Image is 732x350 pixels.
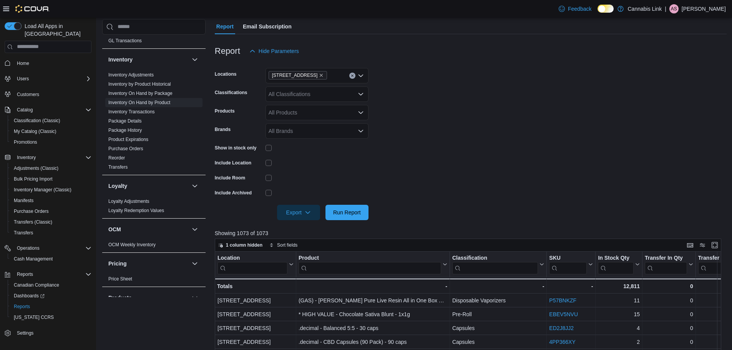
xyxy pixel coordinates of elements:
[215,126,231,133] label: Brands
[14,105,91,114] span: Catalog
[108,109,155,115] span: Inventory Transactions
[358,91,364,97] button: Open list of options
[11,228,36,237] a: Transfers
[452,282,544,291] div: -
[645,310,693,319] div: 0
[108,109,155,114] a: Inventory Transactions
[8,312,95,323] button: [US_STATE] CCRS
[102,274,206,287] div: Pricing
[598,254,640,274] button: In Stock Qty
[11,207,52,216] a: Purchase Orders
[2,89,95,100] button: Customers
[108,100,170,105] a: Inventory On Hand by Product
[645,254,687,274] div: Transfer In Qty
[452,310,544,319] div: Pre-Roll
[452,254,538,262] div: Classification
[8,290,95,301] a: Dashboards
[549,282,593,291] div: -
[2,58,95,69] button: Home
[645,282,693,291] div: 0
[358,128,364,134] button: Open list of options
[108,260,126,267] h3: Pricing
[8,184,95,195] button: Inventory Manager (Classic)
[349,73,355,79] button: Clear input
[14,304,30,310] span: Reports
[11,185,75,194] a: Inventory Manager (Classic)
[11,217,91,227] span: Transfers (Classic)
[108,164,128,170] a: Transfers
[217,254,294,274] button: Location
[698,241,707,250] button: Display options
[11,138,40,147] a: Promotions
[11,196,91,205] span: Manifests
[11,254,56,264] a: Cash Management
[8,254,95,264] button: Cash Management
[14,270,91,279] span: Reports
[269,71,327,80] span: 509 Commissioners Rd W
[14,244,91,253] span: Operations
[14,282,59,288] span: Canadian Compliance
[108,294,189,302] button: Products
[8,206,95,217] button: Purchase Orders
[11,116,91,125] span: Classification (Classic)
[108,81,171,87] span: Inventory by Product Historical
[8,217,95,227] button: Transfers (Classic)
[11,302,91,311] span: Reports
[452,254,544,274] button: Classification
[549,339,576,345] a: 4PP366XY
[14,328,37,338] a: Settings
[108,199,149,204] a: Loyalty Adjustments
[2,105,95,115] button: Catalog
[215,229,727,237] p: Showing 1073 of 1073
[108,182,189,190] button: Loyalty
[102,240,206,252] div: OCM
[549,254,593,274] button: SKU
[14,219,52,225] span: Transfers (Classic)
[11,116,63,125] a: Classification (Classic)
[14,74,91,83] span: Users
[14,139,37,145] span: Promotions
[452,337,544,347] div: Capsules
[11,174,91,184] span: Bulk Pricing Import
[108,155,125,161] a: Reorder
[598,323,640,333] div: 4
[11,207,91,216] span: Purchase Orders
[190,55,199,64] button: Inventory
[108,137,148,142] a: Product Expirations
[215,145,257,151] label: Show in stock only
[14,153,39,162] button: Inventory
[17,91,39,98] span: Customers
[14,58,91,68] span: Home
[627,4,662,13] p: Cannabis Link
[299,254,441,262] div: Product
[11,280,62,290] a: Canadian Compliance
[682,4,726,13] p: [PERSON_NAME]
[215,46,240,56] h3: Report
[190,225,199,234] button: OCM
[11,313,91,322] span: Washington CCRS
[645,337,693,347] div: 0
[14,270,36,279] button: Reports
[14,328,91,338] span: Settings
[452,296,544,305] div: Disposable Vaporizers
[108,118,142,124] a: Package Details
[108,208,164,213] a: Loyalty Redemption Values
[108,182,127,190] h3: Loyalty
[8,126,95,137] button: My Catalog (Classic)
[102,197,206,218] div: Loyalty
[217,323,294,333] div: [STREET_ADDRESS]
[108,146,143,151] a: Purchase Orders
[217,254,287,262] div: Location
[17,76,29,82] span: Users
[108,276,132,282] a: Price Sheet
[8,174,95,184] button: Bulk Pricing Import
[14,153,91,162] span: Inventory
[108,72,154,78] a: Inventory Adjustments
[215,71,237,77] label: Locations
[108,90,173,96] span: Inventory On Hand by Package
[108,127,142,133] span: Package History
[108,100,170,106] span: Inventory On Hand by Product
